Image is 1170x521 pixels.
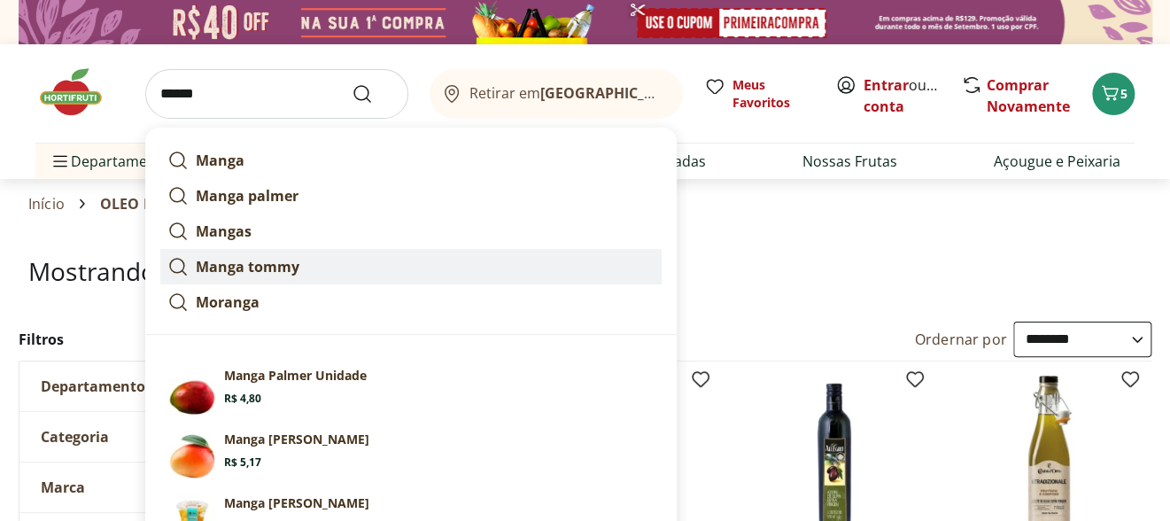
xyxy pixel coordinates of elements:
span: Departamentos [50,140,177,183]
strong: Moranga [196,292,260,312]
a: Manga Palmer UnidadeManga Palmer UnidadeR$ 4,80 [160,360,662,424]
a: Nossas Frutas [802,151,897,172]
a: Mangas [160,214,662,249]
img: Manga Palmer Unidade [167,367,217,416]
span: OLEO DE OLIVA VIRGEM [100,196,268,212]
strong: Manga [196,151,244,170]
span: R$ 4,80 [224,392,261,406]
img: Manga Tommy Unidade [167,431,217,480]
a: Açougue e Peixaria [994,151,1120,172]
strong: Manga tommy [196,257,299,276]
label: Ordernar por [915,330,1007,349]
img: Hortifruti [35,66,124,119]
span: R$ 5,17 [224,455,261,470]
b: [GEOGRAPHIC_DATA]/[GEOGRAPHIC_DATA] [540,83,839,103]
button: Marca [19,463,285,512]
button: Submit Search [352,83,394,105]
a: Início [28,196,65,212]
span: Departamento [41,377,145,395]
button: Retirar em[GEOGRAPHIC_DATA]/[GEOGRAPHIC_DATA] [430,69,683,119]
button: Categoria [19,412,285,462]
span: Meus Favoritos [732,76,814,112]
h2: Filtros [19,322,286,357]
a: Manga tommy [160,249,662,284]
a: Manga Tommy UnidadeManga [PERSON_NAME]R$ 5,17 [160,424,662,487]
button: Carrinho [1092,73,1135,115]
strong: Mangas [196,222,252,241]
a: Moranga [160,284,662,320]
a: Manga [160,143,662,178]
button: Departamento [19,362,285,411]
span: Retirar em [469,85,665,101]
strong: Manga palmer [196,186,298,206]
button: Menu [50,140,71,183]
span: ou [864,74,942,117]
a: Criar conta [864,75,961,116]
p: Manga Palmer Unidade [224,367,367,385]
h1: Mostrando resultados para: [28,257,1142,285]
a: Entrar [864,75,909,95]
a: Manga palmer [160,178,662,214]
p: Manga [PERSON_NAME] [224,494,369,512]
span: Marca [41,478,85,496]
span: Categoria [41,428,109,446]
a: Comprar Novamente [987,75,1070,116]
a: Meus Favoritos [704,76,814,112]
input: search [145,69,408,119]
span: 5 [1120,85,1127,102]
p: Manga [PERSON_NAME] [224,431,369,448]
